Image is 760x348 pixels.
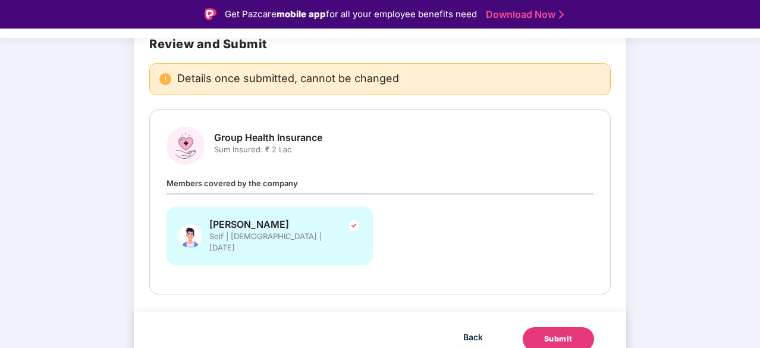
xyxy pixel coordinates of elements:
img: Stroke [559,8,564,21]
img: svg+xml;base64,PHN2ZyBpZD0iVGljay0yNHgyNCIgeG1sbnM9Imh0dHA6Ly93d3cudzMub3JnLzIwMDAvc3ZnIiB3aWR0aD... [347,218,361,233]
img: Logo [205,8,216,20]
span: Self | [DEMOGRAPHIC_DATA] | [DATE] [209,231,340,253]
strong: mobile app [277,8,326,20]
span: Sum Insured: ₹ 2 Lac [214,144,322,155]
span: Details once submitted, cannot be changed [177,73,399,85]
img: svg+xml;base64,PHN2ZyBpZD0iR3JvdXBfSGVhbHRoX0luc3VyYW5jZSIgZGF0YS1uYW1lPSJHcm91cCBIZWFsdGggSW5zdX... [167,127,205,165]
div: Submit [544,333,573,345]
div: Get Pazcare for all your employee benefits need [225,7,477,21]
span: Members covered by the company [167,178,298,188]
span: Group Health Insurance [214,131,322,144]
h2: Review and Submit [149,37,611,51]
button: Back [454,327,492,346]
span: [PERSON_NAME] [209,218,340,231]
img: svg+xml;base64,PHN2ZyBpZD0iU3BvdXNlX01hbGUiIHhtbG5zPSJodHRwOi8vd3d3LnczLm9yZy8yMDAwL3N2ZyIgeG1sbn... [178,218,202,253]
img: svg+xml;base64,PHN2ZyBpZD0iRGFuZ2VyX2FsZXJ0IiBkYXRhLW5hbWU9IkRhbmdlciBhbGVydCIgeG1sbnM9Imh0dHA6Ly... [159,73,171,85]
a: Download Now [486,8,560,21]
span: Back [463,330,483,344]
